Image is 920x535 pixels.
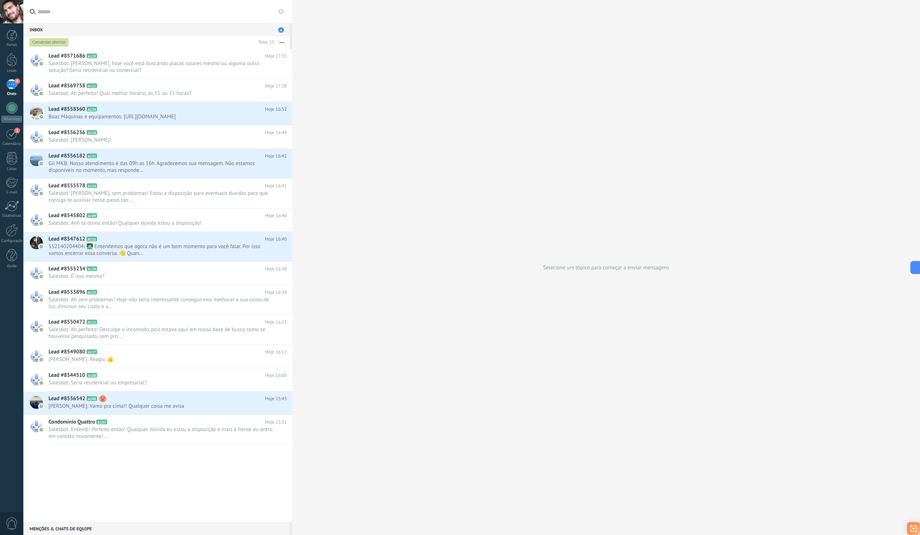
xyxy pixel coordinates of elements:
div: Configurações [1,239,22,243]
span: A134 [87,107,97,111]
span: Salesbot: Seria residencial ou empresarial? [49,379,273,386]
span: A117 [87,349,97,354]
div: Menções & Chats de equipe [23,522,290,535]
span: Lead #8571686 [49,52,85,60]
span: Lead #8549080 [49,348,85,356]
span: A129 [87,54,97,58]
span: Lead #8553896 [49,289,85,296]
img: com.amocrm.amocrmwa.svg [39,297,44,302]
span: Salesbot: Ahh tá ótimo então! Qualquer dúvida estou a disposição! [49,220,273,227]
a: Lead #8555234 A128 Hoje 16:38 Salesbot: É isso mesmo? [23,262,292,285]
a: Lead #8547612 A116 Hoje 16:40 552140204404: 🧑‍💻 Entendemos que agora não é um bom momento para vo... [23,232,292,261]
button: Mais [274,36,290,49]
span: A131 [87,154,97,158]
span: 3 [14,128,20,133]
div: Ajuda [1,264,22,269]
span: Condomínio Quattro [49,419,95,426]
img: com.amocrm.amocrmwa.svg [39,357,44,362]
a: Lead #8550472 A122 Hoje 16:23 Salesbot: Ah perfeito! Desculpe o incomodo, pois estava aqui em nos... [23,315,292,344]
span: Lead #8556236 [49,129,85,136]
div: Conversas abertas [29,38,69,47]
span: Hoje 16:40 [265,212,287,219]
span: Boaz Máquinas e equipamentos: [URL][DOMAIN_NAME] [49,113,273,120]
span: Hoje 16:38 [265,265,287,273]
span: Hoje 16:34 [265,289,287,296]
span: [PERSON_NAME]: Reagiu 👍 [49,356,273,363]
span: Lead #8545802 [49,212,85,219]
span: Lead #8544510 [49,372,85,379]
span: Salesbot: Ah perfeito! Qual melhor horário, às 11 ou 15 horas? [49,90,273,97]
span: Hoje 16:42 [265,152,287,160]
div: Estatísticas [1,214,22,218]
span: A128 [87,266,97,271]
img: com.amocrm.amocrmwa.svg [39,404,44,409]
span: Hoje 16:41 [265,182,287,189]
span: Salesbot: Ah sem problemas! Hoje não seria interessante conseguirmos melhorar a sua conta de luz,... [49,296,273,310]
img: com.amocrm.amocrmwa.svg [39,221,44,226]
div: Leads [1,69,22,73]
div: Calendário [1,142,22,146]
span: Lead #8555234 [49,265,85,273]
span: Salesbot: [PERSON_NAME]! [49,137,273,143]
span: 4 [278,27,284,33]
span: Hoje 16:17 [265,348,287,356]
a: Lead #8549080 A117 Hoje 16:17 [PERSON_NAME]: Reagiu 👍 [23,345,292,368]
a: Lead #8569758 A111 Hoje 17:28 Salesbot: Ah perfeito! Qual melhor horário, às 11 ou 15 horas? [23,79,292,102]
span: A116 [87,237,97,241]
span: Hoje 16:44 [265,129,287,136]
span: Lead #8555578 [49,182,85,189]
img: com.amocrm.amocrmwa.svg [39,161,44,166]
span: Hoje 17:35 [265,52,287,60]
a: Lead #8571686 A129 Hoje 17:35 Salesbot: [PERSON_NAME], hoje você está buscando placas solares mes... [23,49,292,78]
span: Hoje 15:32 [265,419,287,426]
span: 552140204404: 🧑‍💻 Entendemos que agora não é um bom momento para você falar. Por isso vamos encer... [49,243,273,257]
span: Lead #8536542 [49,395,85,402]
span: A103 [96,420,107,424]
span: Salesbot: [PERSON_NAME], hoje você está buscando placas solares mesmo ou alguma outra solução? Se... [49,60,273,74]
span: A122 [87,320,97,324]
span: Hoje 16:40 [265,236,287,243]
span: [PERSON_NAME]: Vamo pra cima!! Qualquer coisa me avisa [49,403,273,410]
span: A111 [87,83,97,88]
span: Lead #8556182 [49,152,85,160]
div: Total: 15 [256,39,274,46]
img: com.amocrm.amocrmwa.svg [39,380,44,385]
span: Gil MKB: Nosso atendimento é das 09h as 16h. Agradecemos sua mensagem. Não estamos disponíveis no... [49,160,273,174]
div: Painel [1,43,22,47]
span: A100 [87,396,97,401]
img: com.amocrm.amocrmwa.svg [39,191,44,196]
img: com.amocrm.amocrmwa.svg [39,327,44,332]
div: Inbox [23,23,290,36]
img: com.amocrm.amocrmwa.svg [39,91,44,96]
span: A124 [87,183,97,188]
a: Lead #8553896 A123 Hoje 16:34 Salesbot: Ah sem problemas! Hoje não seria interessante conseguirmo... [23,285,292,315]
div: Listas [1,167,22,172]
span: Hoje 17:28 [265,82,287,90]
a: Lead #8556236 A118 Hoje 16:44 Salesbot: [PERSON_NAME]! [23,125,292,148]
span: A109 [87,213,97,218]
span: A123 [87,290,97,294]
a: Lead #8558560 A134 Hoje 16:52 Boaz Máquinas e equipamentos: [URL][DOMAIN_NAME] [23,102,292,125]
a: Lead #8536542 A100 Hoje 15:43 [PERSON_NAME]: Vamo pra cima!! Qualquer coisa me avisa [23,392,292,415]
span: Hoje 16:00 [265,372,287,379]
img: com.amocrm.amocrmwa.svg [39,244,44,249]
img: com.amocrm.amocrmwa.svg [39,61,44,66]
div: Chats [1,92,22,96]
span: 4 [14,78,20,84]
span: Lead #8558560 [49,106,85,113]
a: Lead #8545802 A109 Hoje 16:40 Salesbot: Ahh tá ótimo então! Qualquer dúvida estou a disposição! [23,209,292,232]
div: WhatsApp [1,116,22,123]
span: Salesbot: É isso mesmo? [49,273,273,280]
span: A108 [87,373,97,378]
a: Lead #8555578 A124 Hoje 16:41 Salesbot: [PERSON_NAME], sem problemas! Estou a disposição para eve... [23,179,292,208]
span: Hoje 16:23 [265,319,287,326]
a: Lead #8556182 A131 Hoje 16:42 Gil MKB: Nosso atendimento é das 09h as 16h. Agradecemos sua mensag... [23,149,292,178]
img: com.amocrm.amocrmwa.svg [39,427,44,432]
img: com.amocrm.amocrmwa.svg [39,274,44,279]
span: A118 [87,130,97,135]
a: Lead #8544510 A108 Hoje 16:00 Salesbot: Seria residencial ou empresarial? [23,368,292,391]
a: Condomínio Quattro A103 Hoje 15:32 Salesbot: Entendi! Perfeito então! Qualquer dúvida eu estou a ... [23,415,292,444]
span: Lead #8547612 [49,236,85,243]
span: Hoje 15:43 [265,395,287,402]
img: com.amocrm.amocrmwa.svg [39,138,44,143]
